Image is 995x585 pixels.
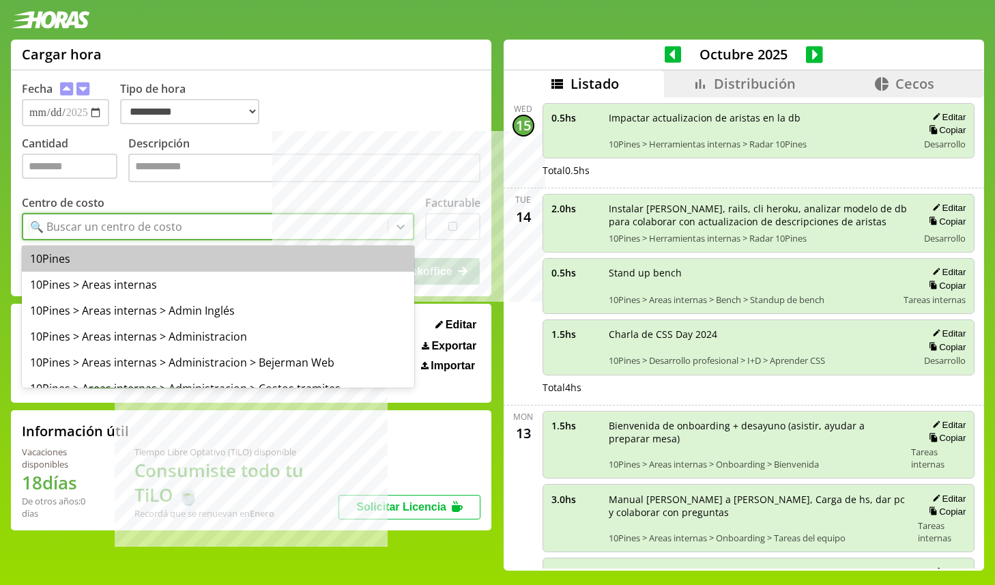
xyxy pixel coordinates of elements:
button: Editar [928,419,966,431]
span: Tareas internas [918,519,966,544]
button: Copiar [925,341,966,353]
button: Editar [928,111,966,123]
span: Solicitar Licencia [356,501,446,513]
button: Solicitar Licencia [338,495,480,519]
span: Octubre 2025 [681,45,806,63]
h1: Consumiste todo tu TiLO 🍵 [134,458,338,507]
div: 10Pines > Areas internas > Admin Inglés [22,298,414,324]
span: 10Pines > Areas internas > Onboarding > Bienvenida [609,458,902,470]
span: Importar [431,360,475,372]
div: 10Pines [22,246,414,272]
div: Vacaciones disponibles [22,446,102,470]
span: Instalar [PERSON_NAME], rails, cli heroku, analizar modelo de db para colaborar con actualizacion... [609,202,909,228]
b: Enero [250,507,274,519]
button: Editar [431,318,480,332]
select: Tipo de hora [120,99,259,124]
input: Cantidad [22,154,117,179]
span: Editar [446,319,476,331]
span: 1.5 hs [551,419,599,432]
span: Cecos [895,74,934,93]
div: Tiempo Libre Optativo (TiLO) disponible [134,446,338,458]
span: Tareas internas [904,294,966,306]
span: 10Pines > Desarrollo profesional > I+D > Aprender CSS [609,354,909,367]
button: Editar [928,566,966,577]
div: 🔍 Buscar un centro de costo [30,219,182,234]
label: Centro de costo [22,195,104,210]
h1: 18 días [22,470,102,495]
img: logotipo [11,11,90,29]
button: Copiar [925,216,966,227]
span: Desarrollo [924,138,966,150]
span: 10Pines > Herramientas internas > Radar 10Pines [609,138,909,150]
label: Cantidad [22,136,128,186]
button: Editar [928,202,966,214]
div: 14 [513,205,534,227]
span: Listado [571,74,619,93]
span: Exportar [431,340,476,352]
span: 1.5 hs [551,328,599,341]
span: 0.5 hs [551,266,599,279]
button: Editar [928,493,966,504]
span: 0.5 hs [551,566,599,579]
span: Distribución [714,74,796,93]
label: Fecha [22,81,53,96]
span: Tareas internas [911,446,966,470]
span: 10Pines > Areas internas > Bench > Standup de bench [609,294,895,306]
span: 10Pines > Herramientas internas > Radar 10Pines [609,232,909,244]
span: Manual [PERSON_NAME] a [PERSON_NAME], Carga de hs, dar pc y colaborar con preguntas [609,493,909,519]
label: Facturable [425,195,480,210]
textarea: Descripción [128,154,480,182]
div: 10Pines > Areas internas > Administracion > Bejerman Web [22,349,414,375]
button: Copiar [925,280,966,291]
span: Charla de CSS Day 2024 [609,328,909,341]
span: 3.0 hs [551,493,599,506]
div: De otros años: 0 días [22,495,102,519]
div: scrollable content [504,98,984,569]
span: 0.5 hs [551,111,599,124]
div: 10Pines > Areas internas [22,272,414,298]
div: 10Pines > Areas internas > Administracion > Costos tramites Administrativos [22,375,414,416]
span: Desarrollo [924,354,966,367]
h2: Información útil [22,422,129,440]
label: Descripción [128,136,480,186]
div: Recordá que se renuevan en [134,507,338,519]
div: 10Pines > Areas internas > Administracion [22,324,414,349]
div: Wed [514,103,532,115]
span: GxP [PERSON_NAME] [609,566,895,579]
button: Copiar [925,432,966,444]
button: Exportar [418,339,480,353]
div: 13 [513,423,534,444]
button: Editar [928,328,966,339]
div: Total 0.5 hs [543,164,975,177]
button: Editar [928,266,966,278]
span: Desarrollo [924,232,966,244]
h1: Cargar hora [22,45,102,63]
span: Impactar actualizacion de aristas en la db [609,111,909,124]
div: 15 [513,115,534,137]
button: Copiar [925,506,966,517]
button: Copiar [925,124,966,136]
span: 2.0 hs [551,202,599,215]
label: Tipo de hora [120,81,270,126]
div: Mon [513,411,533,423]
div: Total 4 hs [543,381,975,394]
span: Stand up bench [609,266,895,279]
span: 10Pines > Areas internas > Onboarding > Tareas del equipo [609,532,909,544]
span: Bienvenida de onboarding + desayuno (asistir, ayudar a preparar mesa) [609,419,902,445]
div: Tue [515,194,531,205]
